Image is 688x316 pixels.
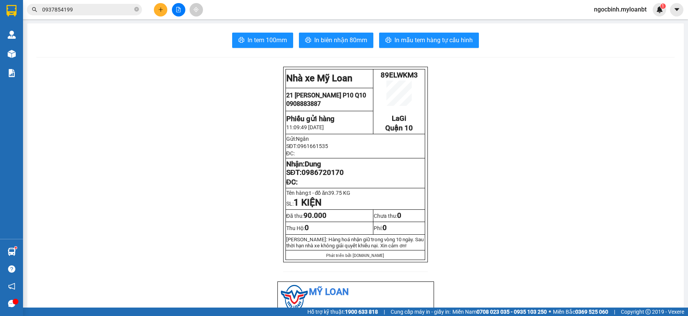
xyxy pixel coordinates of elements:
span: 39.75 KG [328,190,350,196]
span: Quận 10 [385,124,413,132]
span: 0961661535 [297,143,328,149]
span: 0986720170 [302,168,344,177]
strong: KIỆN [299,197,322,208]
span: ĐC: [286,178,298,186]
strong: Nhận: SĐT: [286,160,344,177]
span: Cung cấp máy in - giấy in: [391,308,450,316]
span: close-circle [134,7,139,12]
span: SL: [286,201,322,207]
span: caret-down [673,6,680,13]
span: 0 [305,224,309,232]
span: In mẫu tem hàng tự cấu hình [394,35,473,45]
span: In tem 100mm [247,35,287,45]
span: In biên nhận 80mm [314,35,367,45]
span: ngocbinh.myloanbt [588,5,653,14]
span: 11:09:49 [DATE] [286,124,324,130]
span: Miền Bắc [553,308,608,316]
strong: 0369 525 060 [575,309,608,315]
span: 0 [397,211,401,220]
span: 1 [662,3,664,9]
strong: 1900 633 818 [345,309,378,315]
img: logo-vxr [7,5,16,16]
span: 90.000 [304,211,327,220]
span: printer [305,37,311,44]
button: file-add [172,3,185,16]
button: caret-down [670,3,683,16]
sup: 1 [660,3,666,9]
p: Tên hàng: [286,190,424,196]
button: printerIn tem 100mm [232,33,293,48]
span: 0908883887 [286,100,321,107]
span: printer [385,37,391,44]
span: Ngân [296,136,309,142]
span: Dung [305,160,321,168]
span: t - đồ ăn [309,190,354,196]
span: Miền Nam [452,308,547,316]
span: ĐC: [286,150,295,156]
input: Tìm tên, số ĐT hoặc mã đơn [42,5,133,14]
span: aim [193,7,199,12]
img: logo.jpg [281,285,308,312]
span: [PERSON_NAME]: Hàng hoá nhận giữ trong vòng 10 ngày. Sau thời hạn nhà xe không giải quy... [286,237,424,249]
sup: 1 [15,247,17,249]
span: 0 [383,224,387,232]
span: Phát triển bởi [DOMAIN_NAME] [326,253,384,258]
strong: Nhà xe Mỹ Loan [286,73,352,84]
strong: Phiếu gửi hàng [286,115,335,123]
span: 21 [PERSON_NAME] P10 Q10 [286,92,366,99]
span: file-add [176,7,181,12]
strong: 0708 023 035 - 0935 103 250 [477,309,547,315]
span: message [8,300,15,307]
li: Mỹ Loan [281,285,431,300]
span: printer [238,37,244,44]
span: plus [158,7,163,12]
span: question-circle [8,265,15,273]
span: ⚪️ [549,310,551,313]
button: printerIn biên nhận 80mm [299,33,373,48]
img: solution-icon [8,69,16,77]
span: LaGi [392,114,406,123]
td: Chưa thu: [373,210,425,222]
span: | [384,308,385,316]
img: icon-new-feature [656,6,663,13]
td: Phí: [373,222,425,234]
span: notification [8,283,15,290]
p: Gửi: [286,136,424,142]
td: Thu Hộ: [285,222,373,234]
button: plus [154,3,167,16]
img: warehouse-icon [8,31,16,39]
img: warehouse-icon [8,248,16,256]
td: Đã thu: [285,210,373,222]
span: | [614,308,615,316]
span: 89ELWKM3 [381,71,418,79]
img: warehouse-icon [8,50,16,58]
button: aim [190,3,203,16]
span: SĐT: [286,143,328,149]
span: 1 [294,197,299,208]
span: copyright [645,309,651,314]
button: printerIn mẫu tem hàng tự cấu hình [379,33,479,48]
span: Hỗ trợ kỹ thuật: [307,308,378,316]
span: search [32,7,37,12]
span: close-circle [134,6,139,13]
